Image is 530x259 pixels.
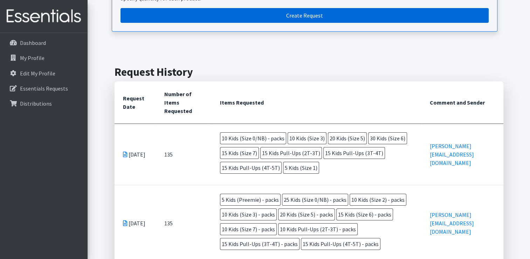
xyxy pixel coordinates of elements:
span: 10 Kids (Size 3) [288,132,326,144]
span: 15 Kids Pull-Ups (3T-4T) [323,147,385,159]
a: Distributions [3,97,85,111]
span: 30 Kids (Size 6) [368,132,407,144]
h2: Request History [115,65,503,79]
span: 20 Kids (Size 5) - packs [278,208,335,220]
span: 10 Kids (Size 2) - packs [350,194,406,206]
td: 135 [156,124,212,185]
span: 10 Kids (Size 7) - packs [220,223,277,235]
p: Distributions [20,100,52,107]
p: Essentials Requests [20,85,68,92]
span: 15 Kids (Size 7) [220,147,259,159]
th: Comment and Sender [421,81,503,124]
span: 10 Kids (Size 3) - packs [220,208,277,220]
td: [DATE] [115,124,156,185]
th: Items Requested [212,81,421,124]
span: 20 Kids (Size 5) [328,132,367,144]
img: HumanEssentials [3,5,85,28]
span: 15 Kids Pull-Ups (4T-5T) [220,162,282,174]
a: Essentials Requests [3,81,85,95]
a: [PERSON_NAME][EMAIL_ADDRESS][DOMAIN_NAME] [430,142,474,166]
span: 10 Kids (Size 0/NB) - packs [220,132,286,144]
p: Dashboard [20,39,46,46]
a: My Profile [3,51,85,65]
span: 15 Kids (Size 6) - packs [336,208,393,220]
span: 15 Kids Pull-Ups (2T-3T) [260,147,322,159]
span: 5 Kids (Size 1) [283,162,319,174]
span: 10 Kids Pull-Ups (2T-3T) - packs [278,223,358,235]
th: Request Date [115,81,156,124]
span: 25 Kids (Size 0/NB) - packs [282,194,348,206]
th: Number of Items Requested [156,81,212,124]
p: My Profile [20,54,44,61]
a: Create a request by quantity [121,8,489,23]
a: Dashboard [3,36,85,50]
a: [PERSON_NAME][EMAIL_ADDRESS][DOMAIN_NAME] [430,211,474,235]
span: 15 Kids Pull-Ups (4T-5T) - packs [301,238,380,250]
span: 15 Kids Pull-Ups (3T-4T) - packs [220,238,300,250]
p: Edit My Profile [20,70,55,77]
span: 5 Kids (Preemie) - packs [220,194,281,206]
a: Edit My Profile [3,66,85,80]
